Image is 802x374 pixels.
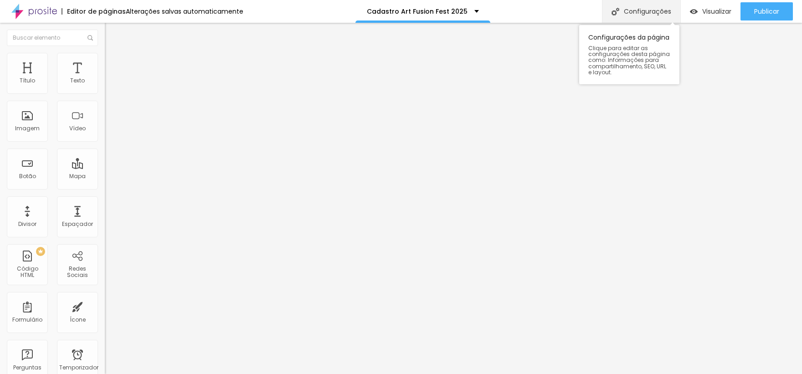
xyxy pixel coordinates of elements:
font: Editor de páginas [67,7,126,16]
font: Visualizar [702,7,731,16]
font: Publicar [754,7,779,16]
font: Temporizador [59,364,98,371]
font: Espaçador [62,220,93,228]
font: Configurações da página [588,33,669,42]
font: Cadastro Art Fusion Fest 2025 [367,7,468,16]
font: Imagem [15,124,40,132]
font: Divisor [18,220,36,228]
button: Publicar [740,2,793,20]
img: view-1.svg [690,8,698,15]
font: Título [20,77,35,84]
font: Formulário [12,316,42,323]
font: Ícone [70,316,86,323]
iframe: Editor [105,23,802,374]
img: Ícone [612,8,619,15]
font: Clique para editar as configurações desta página como: Informações para compartilhamento, SEO, UR... [588,44,670,76]
font: Configurações [624,7,671,16]
font: Texto [70,77,85,84]
font: Alterações salvas automaticamente [126,7,243,16]
font: Botão [19,172,36,180]
font: Redes Sociais [67,265,88,279]
input: Buscar elemento [7,30,98,46]
button: Visualizar [681,2,740,20]
font: Perguntas [13,364,41,371]
img: Ícone [87,35,93,41]
font: Código HTML [17,265,38,279]
font: Mapa [69,172,86,180]
font: Vídeo [69,124,86,132]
